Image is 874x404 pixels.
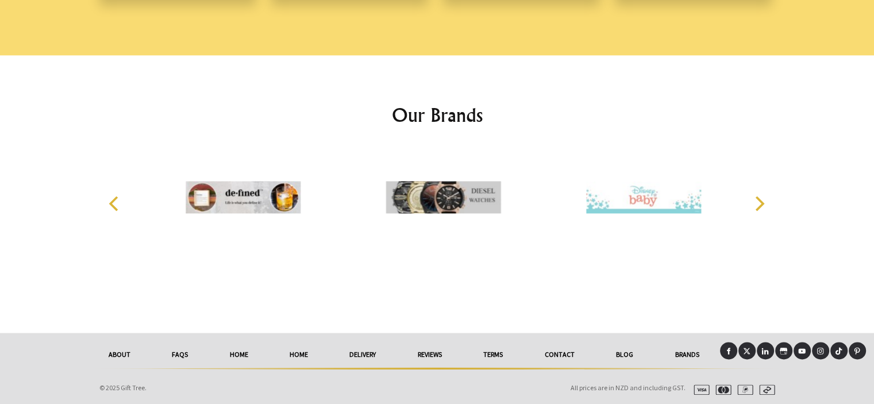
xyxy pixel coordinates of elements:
img: mastercard.svg [711,384,731,395]
img: Diesel [386,154,500,240]
span: All prices are in NZD and including GST. [571,383,686,392]
a: HOME [209,342,268,367]
a: Pinterest [849,342,866,359]
a: delivery [329,342,396,367]
a: Contact [523,342,595,367]
a: reviews [397,342,463,367]
button: Previous [103,191,128,216]
a: Facebook [720,342,737,359]
a: About [88,342,151,367]
button: Next [746,191,772,216]
a: LinkedIn [757,342,774,359]
a: FAQs [151,342,209,367]
a: X (Twitter) [738,342,756,359]
a: HOME [269,342,329,367]
span: © 2025 Gift Tree. [99,383,147,392]
a: Tiktok [830,342,848,359]
img: paypal.svg [733,384,753,395]
img: Disney Baby [586,154,701,240]
img: visa.svg [689,384,710,395]
img: Defined [186,154,301,240]
a: Youtube [794,342,811,359]
img: afterpay.svg [754,384,775,395]
a: Terms [463,342,523,367]
a: Blog [595,342,654,367]
a: Instagram [812,342,829,359]
a: Brands [654,342,719,367]
h2: Our Brands [97,101,777,129]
